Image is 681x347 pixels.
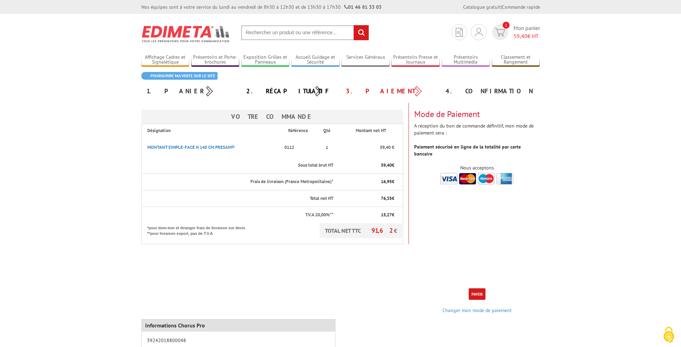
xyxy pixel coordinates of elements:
[141,157,334,174] th: Sous total brut HT
[191,54,240,66] a: Présentoirs et Porte-brochures
[490,24,540,40] a: devis rapide 1 Mon panier 59,40€ HT
[463,4,501,10] a: Catalogue gratuit
[282,141,314,154] p: 0112
[463,3,540,10] div: |
[340,195,394,202] p: €
[147,144,235,150] a: MONTANT SIMPLE-FACE H 140 CM PRESAM®
[340,179,394,185] p: €
[442,307,512,313] a: Changer mon mode de paiement
[141,190,334,207] th: Total net HT
[354,25,369,40] input: rechercher
[344,4,382,10] strong: 01 46 81 33 03
[513,24,540,40] span: Mon panier
[381,162,392,168] span: 59,40
[495,28,505,36] img: devis rapide
[456,28,463,37] img: devis rapide
[320,128,333,134] p: Qté
[469,288,485,300] button: Payer
[246,87,330,95] a: 2. Récapitulatif
[414,144,521,157] strong: Paiement sécurisé en ligne de la totalité par carte bancaire
[147,128,276,134] p: Désignation
[409,103,545,314] div: A réception du bon de commande définitif, mon mode de paiement sera :
[147,337,330,344] p: 39242018800048
[141,3,382,10] div: Nos équipes sont à votre service du lundi au vendredi de 8h30 à 12h30 et de 13h30 à 17h30
[241,54,290,66] a: Exposition Grilles et Panneaux
[340,162,394,169] p: €
[141,21,230,47] img: Edimeta
[341,54,390,66] a: Services Généraux
[141,174,334,190] th: Frais de livraison (France Metropolitaine)*
[141,54,190,66] a: Affichage Cadres et Signalétique
[340,144,394,151] p: 59,40 €
[657,323,681,347] button: Cookies (fenêtre modale)
[381,179,392,185] span: 16,95
[503,22,510,29] span: 1
[660,326,678,344] img: Cookies (fenêtre modale)
[241,25,369,40] input: Rechercher un produit ou une référence...
[381,195,392,201] span: 76,35
[291,54,340,66] a: Accueil Guidage et Sécurité
[341,85,440,97] div: 3. Paiement
[381,212,392,218] span: 15,27
[147,223,252,236] p: *pour dom-tom et étranger frais de livraison sur devis **pour livraison export, pas de T.V.A
[282,128,314,134] p: Référence
[340,212,394,218] p: €
[320,144,333,151] p: 1
[371,226,394,234] span: 91,62
[391,54,440,66] a: Présentoirs Presse et Journaux
[141,72,218,80] a: Poursuivre ma visite sur le site
[442,54,490,66] a: Présentoirs Multimédia
[492,54,540,66] a: Classement et Rangement
[513,32,540,40] span: € HT
[440,85,540,97] div: 4. Confirmation
[440,173,513,185] img: accepted.png
[502,4,540,10] a: Commande rapide
[147,212,334,218] p: T.V.A 20,00%**
[141,110,403,124] h3: Votre Commande
[320,223,402,238] p: TOTAL NET TTC €
[414,164,540,171] div: Nous acceptons
[141,85,241,97] div: 1. Panier
[142,319,335,332] div: Informations Chorus Pro
[475,28,483,36] img: devis rapide
[340,128,402,134] p: Montant net HT
[414,110,540,119] h3: Mode de Paiement
[513,32,527,39] span: 59,40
